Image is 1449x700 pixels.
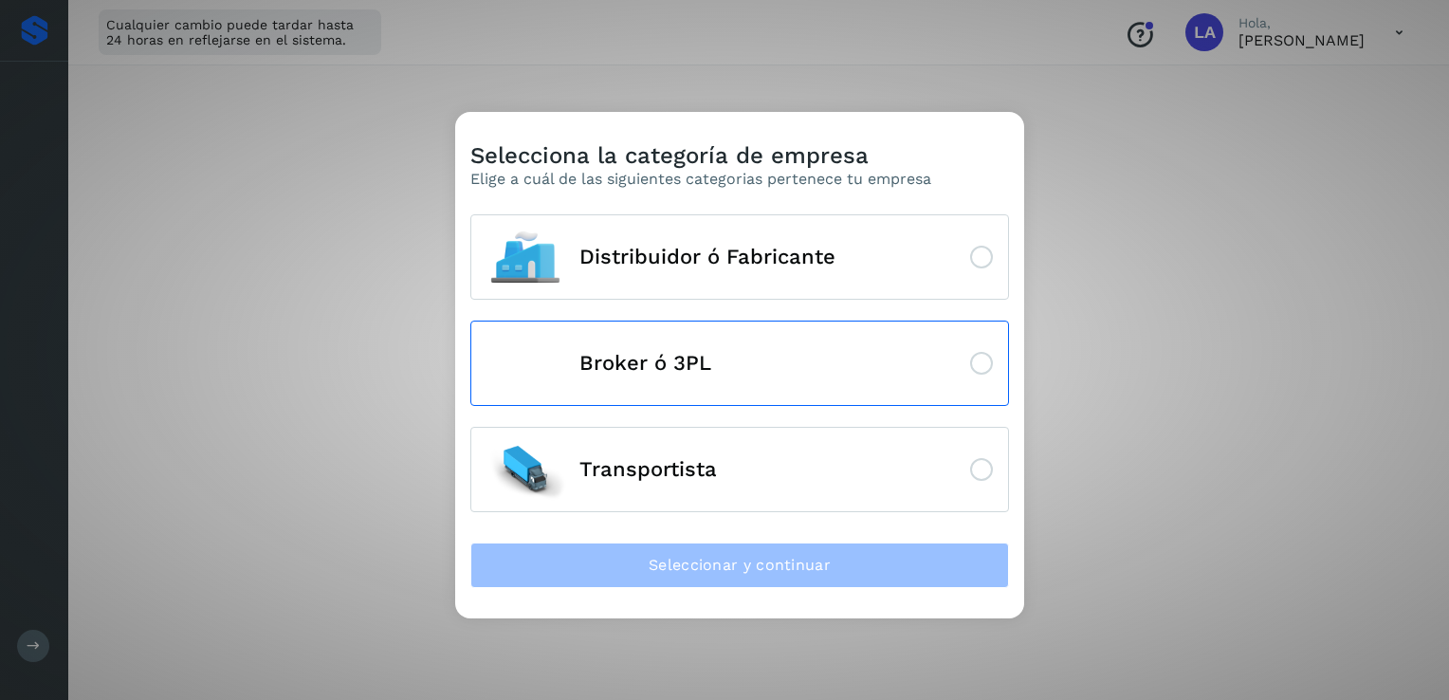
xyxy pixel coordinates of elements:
[470,142,931,170] h3: Selecciona la categoría de empresa
[470,321,1009,406] button: Broker ó 3PL
[470,214,1009,300] button: Distribuidor ó Fabricante
[470,427,1009,512] button: Transportista
[579,458,717,481] span: Transportista
[470,170,931,188] p: Elige a cuál de las siguientes categorias pertenece tu empresa
[470,543,1009,588] button: Seleccionar y continuar
[649,555,831,576] span: Seleccionar y continuar
[579,246,835,268] span: Distribuidor ó Fabricante
[579,352,711,375] span: Broker ó 3PL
